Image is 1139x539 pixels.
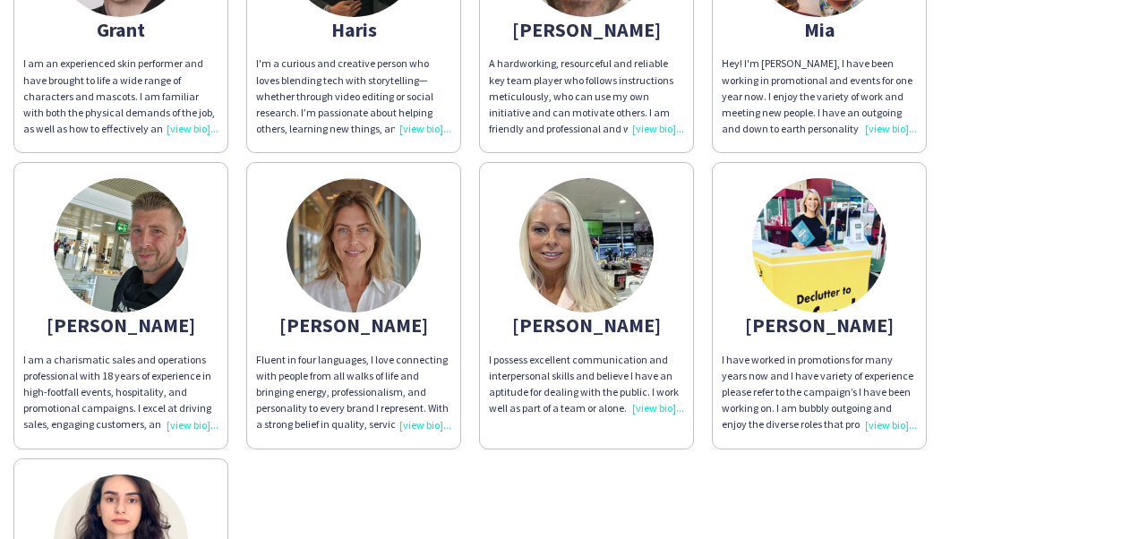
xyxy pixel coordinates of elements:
div: [PERSON_NAME] [23,317,218,333]
div: I possess excellent communication and interpersonal skills and believe I have an aptitude for dea... [489,352,684,417]
div: Grant [23,21,218,38]
div: A hardworking, resourceful and reliable key team player who follows instructions meticulously, wh... [489,56,684,137]
div: I'm a curious and creative person who loves blending tech with storytelling—whether through video... [256,56,451,137]
p: Fluent in four languages, I love connecting with people from all walks of life and bringing energ... [256,352,451,433]
div: [PERSON_NAME] [256,317,451,333]
div: I have worked in promotions for many years now and I have variety of experience please refer to t... [722,352,917,433]
div: [PERSON_NAME] [489,317,684,333]
div: [PERSON_NAME] [489,21,684,38]
img: thumb-934fc933-7b39-4d7f-9a17-4f4ee567e01e.jpg [287,178,421,312]
p: I am a charismatic sales and operations professional with 18 years of experience in high-footfall... [23,352,218,433]
div: I am an experienced skin performer and have brought to life a wide range of characters and mascot... [23,56,218,137]
img: thumb-8a6ee132-4208-4da4-8a17-9d117ae6aeb4.jpg [54,178,188,312]
div: [PERSON_NAME] [722,317,917,333]
div: Mia [722,21,917,38]
img: thumb-5e20f829b7417.jpeg [752,178,886,312]
span: Hey! I'm [PERSON_NAME], I have been working in promotional and events for one year now. I enjoy t... [722,56,912,167]
div: Haris [256,21,451,38]
img: thumb-6508c81e37d10.jpeg [519,178,654,312]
